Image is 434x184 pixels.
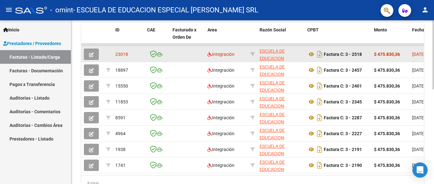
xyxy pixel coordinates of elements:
strong: $ 475.830,36 [374,147,400,152]
span: ID [115,27,119,32]
span: ESCUELA DE EDUCACION ESPECIAL [PERSON_NAME] SRL [260,49,294,82]
datatable-header-cell: Monto [371,23,410,51]
span: ESCUELA DE EDUCACION ESPECIAL [PERSON_NAME] SRL [260,64,294,98]
span: ESCUELA DE EDUCACION ESPECIAL [PERSON_NAME] SRL [260,112,294,146]
span: Integración [207,52,234,57]
i: Descargar documento [315,81,324,91]
strong: $ 475.830,36 [374,115,400,120]
i: Descargar documento [315,160,324,170]
span: Razón Social [260,27,286,32]
strong: Factura C: 3 - 2191 [324,147,362,152]
span: [DATE] [412,163,425,168]
mat-icon: person [421,6,429,14]
span: Integración [207,163,234,168]
span: 1741 [115,163,125,168]
datatable-header-cell: CAE [145,23,170,51]
datatable-header-cell: Facturado x Orden De [170,23,205,51]
span: Integración [207,68,234,73]
div: 30715199021 [260,111,302,124]
strong: Factura C: 3 - 2345 [324,99,362,104]
i: Descargar documento [315,49,324,59]
span: 18897 [115,68,128,73]
i: Descargar documento [315,144,324,154]
span: - omint [50,3,73,17]
span: CPBT [307,27,319,32]
strong: $ 475.830,36 [374,163,400,168]
span: 23018 [115,52,128,57]
span: 8591 [115,115,125,120]
strong: Factura C: 3 - 2518 [324,52,362,57]
strong: Factura C: 3 - 2457 [324,68,362,73]
strong: $ 475.830,36 [374,83,400,89]
span: ESCUELA DE EDUCACION ESPECIAL [PERSON_NAME] SRL [260,96,294,130]
strong: $ 475.830,36 [374,68,400,73]
span: [DATE] [412,115,425,120]
span: ESCUELA DE EDUCACION ESPECIAL [PERSON_NAME] SRL [260,80,294,114]
datatable-header-cell: ID [113,23,145,51]
span: Integración [207,99,234,104]
span: [DATE] [412,131,425,136]
strong: Factura C: 3 - 2287 [324,115,362,120]
span: Monto [374,27,387,32]
span: Integración [207,83,234,89]
span: [DATE] [412,99,425,104]
strong: $ 475.830,36 [374,52,400,57]
div: 30715199021 [260,79,302,93]
span: 11853 [115,99,128,104]
i: Descargar documento [315,128,324,139]
span: Prestadores / Proveedores [3,40,61,47]
datatable-header-cell: Area [205,23,248,51]
span: Area [207,27,217,32]
span: - ESCUELA DE EDUCACION ESPECIAL [PERSON_NAME] SRL [73,3,258,17]
span: CAE [147,27,155,32]
div: 30715199021 [260,143,302,156]
span: ESCUELA DE EDUCACION ESPECIAL [PERSON_NAME] SRL [260,128,294,162]
div: Open Intercom Messenger [412,162,428,178]
div: 30715199021 [260,48,302,61]
strong: $ 475.830,36 [374,131,400,136]
span: Facturado x Orden De [173,27,196,40]
span: 1938 [115,147,125,152]
span: 4964 [115,131,125,136]
span: [DATE] [412,68,425,73]
div: 30715199021 [260,159,302,172]
span: [DATE] [412,147,425,152]
span: ESCUELA DE EDUCACION ESPECIAL [PERSON_NAME] SRL [260,144,294,178]
span: 15550 [115,83,128,89]
strong: Factura C: 3 - 2190 [324,163,362,168]
datatable-header-cell: CPBT [305,23,371,51]
span: [DATE] [412,52,425,57]
span: Integración [207,115,234,120]
strong: $ 475.830,36 [374,99,400,104]
span: [DATE] [412,83,425,89]
datatable-header-cell: Razón Social [257,23,305,51]
strong: Factura C: 3 - 2401 [324,83,362,89]
div: 30715199021 [260,127,302,140]
span: Integración [207,147,234,152]
div: 30715199021 [260,95,302,108]
i: Descargar documento [315,113,324,123]
span: Integración [207,131,234,136]
i: Descargar documento [315,65,324,75]
strong: Factura C: 3 - 2227 [324,131,362,136]
div: 30715199021 [260,63,302,77]
mat-icon: menu [5,6,13,14]
i: Descargar documento [315,97,324,107]
span: Inicio [3,26,19,33]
